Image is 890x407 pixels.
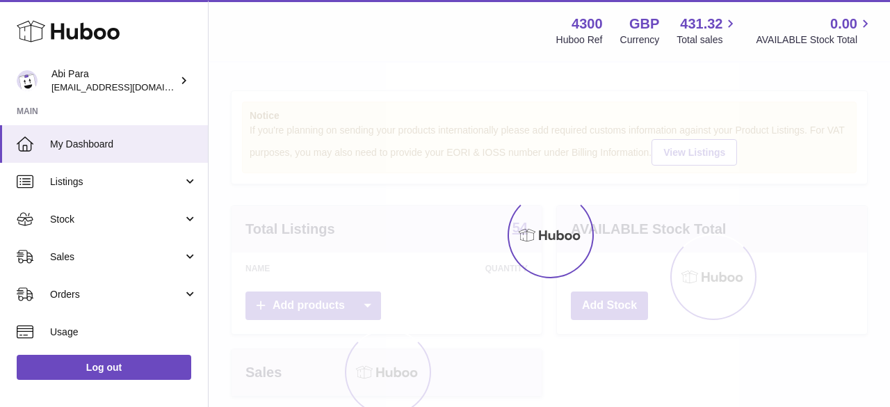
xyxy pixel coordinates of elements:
span: 0.00 [830,15,857,33]
div: Currency [620,33,660,47]
div: Huboo Ref [556,33,603,47]
span: [EMAIL_ADDRESS][DOMAIN_NAME] [51,81,204,93]
span: Sales [50,250,183,264]
span: Stock [50,213,183,226]
a: 0.00 AVAILABLE Stock Total [756,15,873,47]
a: 431.32 Total sales [677,15,738,47]
strong: GBP [629,15,659,33]
span: Usage [50,326,197,339]
strong: 4300 [572,15,603,33]
span: Total sales [677,33,738,47]
span: My Dashboard [50,138,197,151]
img: Abi@mifo.co.uk [17,70,38,91]
a: Log out [17,355,191,380]
span: 431.32 [680,15,722,33]
div: Abi Para [51,67,177,94]
span: AVAILABLE Stock Total [756,33,873,47]
span: Orders [50,288,183,301]
span: Listings [50,175,183,189]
